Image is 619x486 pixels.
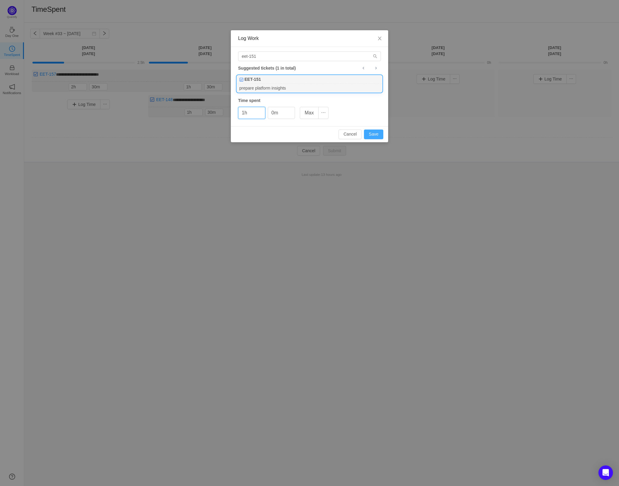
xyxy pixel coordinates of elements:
[238,51,381,61] input: Search
[244,76,261,83] b: EET-151
[238,35,381,42] div: Log Work
[238,64,381,72] div: Suggested tickets (1 in total)
[237,84,382,92] div: prepare platform insights
[373,54,377,58] i: icon: search
[371,30,388,47] button: Close
[377,36,382,41] i: icon: close
[300,107,319,119] button: Max
[238,97,381,104] div: Time spent
[239,77,244,82] img: 10318
[598,465,613,480] div: Open Intercom Messenger
[318,107,329,119] button: icon: ellipsis
[339,130,362,139] button: Cancel
[364,130,383,139] button: Save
